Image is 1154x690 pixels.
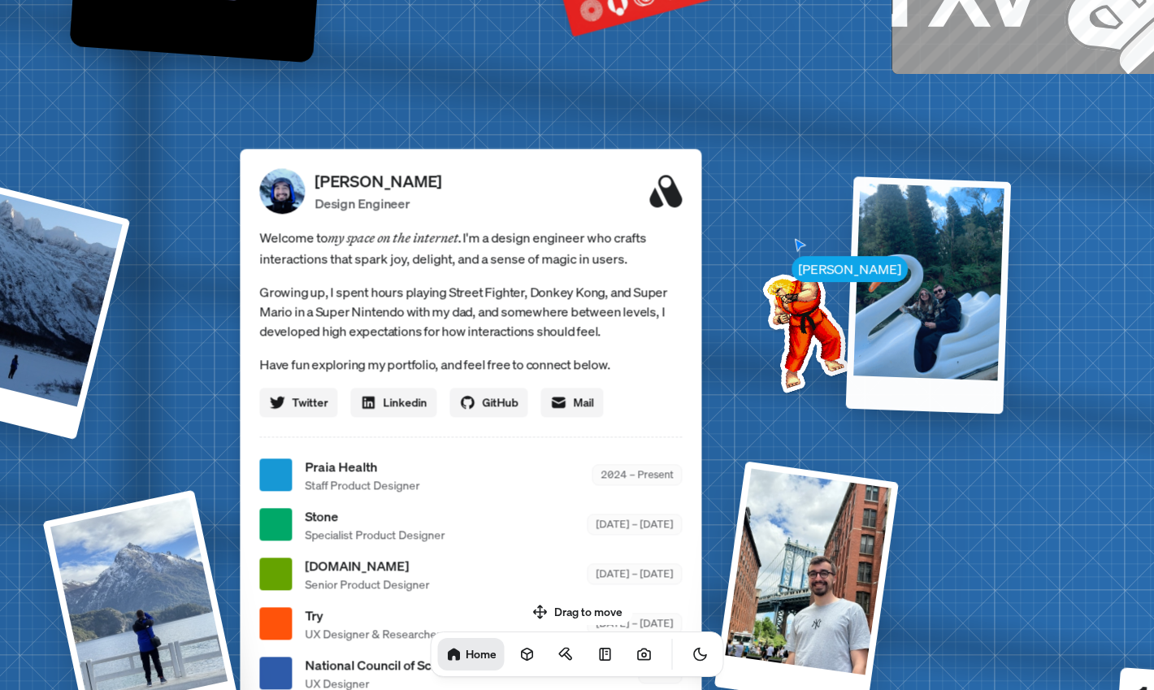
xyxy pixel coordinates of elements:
[350,388,436,417] a: Linkedin
[328,229,462,245] em: my space on the internet.
[305,655,462,675] span: National Council of Science
[721,245,885,410] img: Profile example
[305,625,440,642] span: UX Designer & Researcher
[259,282,682,341] p: Growing up, I spent hours playing Street Fighter, Donkey Kong, and Super Mario in a Super Nintend...
[305,506,445,526] span: Stone
[305,605,440,625] span: Try
[305,457,419,476] span: Praia Health
[587,564,682,584] div: [DATE] – [DATE]
[305,476,419,493] span: Staff Product Designer
[259,168,305,214] img: Profile Picture
[259,227,682,269] span: Welcome to I'm a design engineer who crafts interactions that spark joy, delight, and a sense of ...
[259,388,337,417] a: Twitter
[449,388,527,417] a: GitHub
[587,514,682,535] div: [DATE] – [DATE]
[305,526,445,543] span: Specialist Product Designer
[315,193,441,213] p: Design Engineer
[259,354,682,375] p: Have fun exploring my portfolio, and feel free to connect below.
[573,393,593,410] span: Mail
[292,393,328,410] span: Twitter
[482,393,518,410] span: GitHub
[305,556,429,575] span: [DOMAIN_NAME]
[684,638,717,670] button: Toggle Theme
[592,465,682,485] div: 2024 – Present
[305,575,429,592] span: Senior Product Designer
[315,169,441,193] p: [PERSON_NAME]
[466,646,497,662] h1: Home
[540,388,603,417] a: Mail
[383,393,427,410] span: Linkedin
[438,638,505,670] a: Home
